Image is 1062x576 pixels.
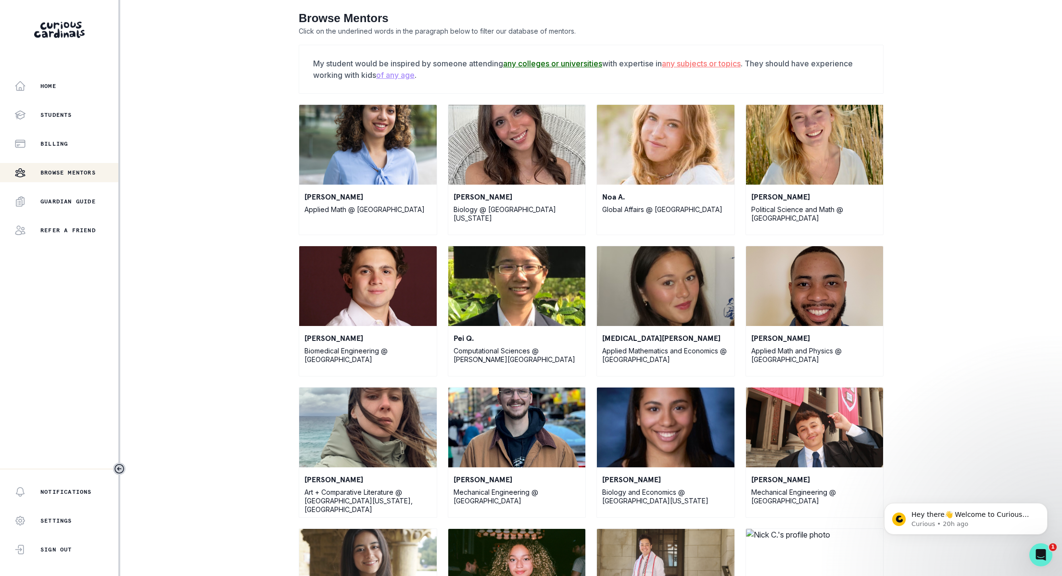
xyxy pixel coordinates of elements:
[448,387,586,518] a: Dylan S.'s profile photo[PERSON_NAME]Mechanical Engineering @ [GEOGRAPHIC_DATA]
[40,140,68,148] p: Billing
[299,12,884,25] h2: Browse Mentors
[596,104,735,235] a: Noa A.'s profile photoNoa A.Global Affairs @ [GEOGRAPHIC_DATA]
[870,483,1062,550] iframe: Intercom notifications message
[313,58,869,81] p: My student would be inspired by someone attending with expertise in . They should have experience...
[113,463,126,475] button: Toggle sidebar
[454,332,581,344] p: Pei Q.
[602,205,729,214] p: Global Affairs @ [GEOGRAPHIC_DATA]
[454,474,581,485] p: [PERSON_NAME]
[304,191,431,202] p: [PERSON_NAME]
[304,488,431,514] p: Art + Comparative Literature @ [GEOGRAPHIC_DATA][US_STATE], [GEOGRAPHIC_DATA]
[597,388,734,467] img: Anna A.'s profile photo
[751,205,878,223] p: Political Science and Math @ [GEOGRAPHIC_DATA]
[304,332,431,344] p: [PERSON_NAME]
[751,488,878,505] p: Mechanical Engineering @ [GEOGRAPHIC_DATA]
[751,191,878,202] p: [PERSON_NAME]
[503,59,602,68] u: any colleges or universities
[299,105,437,185] img: Victoria D.'s profile photo
[304,347,431,364] p: Biomedical Engineering @ [GEOGRAPHIC_DATA]
[602,488,729,505] p: Biology and Economics @ [GEOGRAPHIC_DATA][US_STATE]
[751,332,878,344] p: [PERSON_NAME]
[40,169,96,176] p: Browse Mentors
[602,191,729,202] p: Noa A.
[40,226,96,234] p: Refer a friend
[662,59,741,68] u: any subjects or topics
[602,332,729,344] p: [MEDICAL_DATA][PERSON_NAME]
[454,205,581,223] p: Biology @ [GEOGRAPHIC_DATA][US_STATE]
[40,198,96,205] p: Guardian Guide
[602,474,729,485] p: [PERSON_NAME]
[299,387,437,518] a: Elya A.'s profile photo[PERSON_NAME]Art + Comparative Literature @ [GEOGRAPHIC_DATA][US_STATE], [...
[448,105,586,185] img: Jenna G.'s profile photo
[448,246,586,376] a: Pei Q.'s profile photoPei Q.Computational Sciences @ [PERSON_NAME][GEOGRAPHIC_DATA]
[40,517,72,525] p: Settings
[299,104,437,235] a: Victoria D.'s profile photo[PERSON_NAME]Applied Math @ [GEOGRAPHIC_DATA]
[454,347,581,364] p: Computational Sciences @ [PERSON_NAME][GEOGRAPHIC_DATA]
[448,388,586,467] img: Dylan S.'s profile photo
[751,474,878,485] p: [PERSON_NAME]
[746,246,884,326] img: David H.'s profile photo
[34,22,85,38] img: Curious Cardinals Logo
[597,246,734,326] img: Senna R.'s profile photo
[454,488,581,505] p: Mechanical Engineering @ [GEOGRAPHIC_DATA]
[746,387,884,518] a: Adrian B.'s profile photo[PERSON_NAME]Mechanical Engineering @ [GEOGRAPHIC_DATA]
[454,191,581,202] p: [PERSON_NAME]
[299,246,437,326] img: Mark D.'s profile photo
[1049,543,1057,551] span: 1
[597,105,734,185] img: Noa A.'s profile photo
[746,105,884,185] img: Phoebe D.'s profile photo
[304,474,431,485] p: [PERSON_NAME]
[746,388,884,467] img: Adrian B.'s profile photo
[40,111,72,119] p: Students
[751,347,878,364] p: Applied Math and Physics @ [GEOGRAPHIC_DATA]
[746,246,884,376] a: David H.'s profile photo[PERSON_NAME]Applied Math and Physics @ [GEOGRAPHIC_DATA]
[1029,543,1052,566] iframe: Intercom live chat
[299,388,437,467] img: Elya A.'s profile photo
[596,246,735,376] a: Senna R.'s profile photo[MEDICAL_DATA][PERSON_NAME]Applied Mathematics and Economics @ [GEOGRAPHI...
[746,104,884,235] a: Phoebe D.'s profile photo[PERSON_NAME]Political Science and Math @ [GEOGRAPHIC_DATA]
[304,205,431,214] p: Applied Math @ [GEOGRAPHIC_DATA]
[40,82,56,90] p: Home
[602,347,729,364] p: Applied Mathematics and Economics @ [GEOGRAPHIC_DATA]
[40,546,72,553] p: Sign Out
[596,387,735,518] a: Anna A.'s profile photo[PERSON_NAME]Biology and Economics @ [GEOGRAPHIC_DATA][US_STATE]
[299,246,437,376] a: Mark D.'s profile photo[PERSON_NAME]Biomedical Engineering @ [GEOGRAPHIC_DATA]
[299,25,884,37] p: Click on the underlined words in the paragraph below to filter our database of mentors.
[448,104,586,235] a: Jenna G.'s profile photo[PERSON_NAME]Biology @ [GEOGRAPHIC_DATA][US_STATE]
[448,246,586,326] img: Pei Q.'s profile photo
[40,488,92,496] p: Notifications
[376,70,415,80] u: of any age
